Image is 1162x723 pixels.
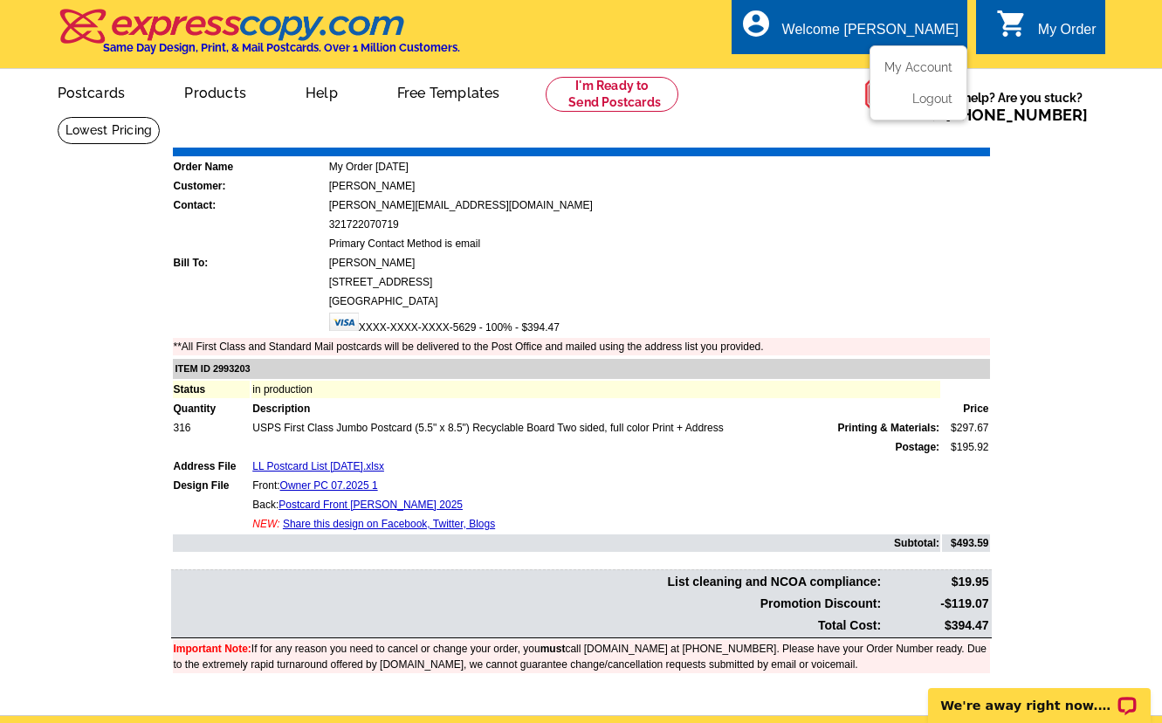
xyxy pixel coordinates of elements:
div: Welcome [PERSON_NAME] [782,22,959,46]
b: must [540,643,566,655]
td: Design File [173,477,251,494]
td: Total Cost: [173,616,883,636]
a: Same Day Design, Print, & Mail Postcards. Over 1 Million Customers. [58,21,460,54]
td: **All First Class and Standard Mail postcards will be delivered to the Post Office and mailed usi... [173,338,990,355]
a: [PHONE_NUMBER] [945,106,1088,124]
i: shopping_cart [996,8,1028,39]
font: Important Note: [174,643,251,655]
img: visa.gif [329,313,359,331]
td: XXXX-XXXX-XXXX-5629 - 100% - $394.47 [328,312,990,336]
td: Address File [173,458,251,475]
a: LL Postcard List [DATE].xlsx [252,460,384,472]
td: -$119.07 [884,594,989,614]
i: account_circle [740,8,772,39]
strong: Postage: [895,441,939,453]
td: Status [173,381,251,398]
td: Promotion Discount: [173,594,883,614]
a: Postcard Front [PERSON_NAME] 2025 [278,499,463,511]
a: Products [156,71,274,112]
td: 321722070719 [328,216,990,233]
a: shopping_cart My Order [996,19,1097,41]
td: Primary Contact Method is email [328,235,990,252]
span: Printing & Materials: [837,420,939,436]
td: Price [942,400,989,417]
td: [PERSON_NAME] [328,177,990,195]
td: Subtotal: [173,534,941,552]
td: [PERSON_NAME][EMAIL_ADDRESS][DOMAIN_NAME] [328,196,990,214]
td: My Order [DATE] [328,158,990,176]
td: [PERSON_NAME] [328,254,990,272]
a: Owner PC 07.2025 1 [280,479,378,492]
a: Postcards [30,71,154,112]
td: 316 [173,419,251,437]
td: If for any reason you need to cancel or change your order, you call [DOMAIN_NAME] at [PHONE_NUMBE... [173,640,990,673]
td: $493.59 [942,534,989,552]
td: Quantity [173,400,251,417]
a: Share this design on Facebook, Twitter, Blogs [283,518,495,530]
img: help [864,69,916,120]
td: $394.47 [884,616,989,636]
td: Bill To: [173,254,327,272]
td: $195.92 [942,438,989,456]
td: Back: [251,496,940,513]
td: Customer: [173,177,327,195]
h4: Same Day Design, Print, & Mail Postcards. Over 1 Million Customers. [103,41,460,54]
a: Help [278,71,366,112]
td: in production [251,381,940,398]
td: Description [251,400,940,417]
a: Logout [912,92,952,106]
td: ITEM ID 2993203 [173,359,990,379]
span: Need help? Are you stuck? [916,89,1097,124]
td: $19.95 [884,572,989,592]
span: NEW: [252,518,279,530]
span: Call [916,106,1088,124]
td: List cleaning and NCOA compliance: [173,572,883,592]
td: Front: [251,477,940,494]
td: Contact: [173,196,327,214]
a: My Account [884,60,952,74]
td: Order Name [173,158,327,176]
div: My Order [1038,22,1097,46]
a: Free Templates [369,71,528,112]
td: $297.67 [942,419,989,437]
td: [STREET_ADDRESS] [328,273,990,291]
iframe: LiveChat chat widget [917,668,1162,723]
td: USPS First Class Jumbo Postcard (5.5" x 8.5") Recyclable Board Two sided, full color Print + Address [251,419,940,437]
td: [GEOGRAPHIC_DATA] [328,293,990,310]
